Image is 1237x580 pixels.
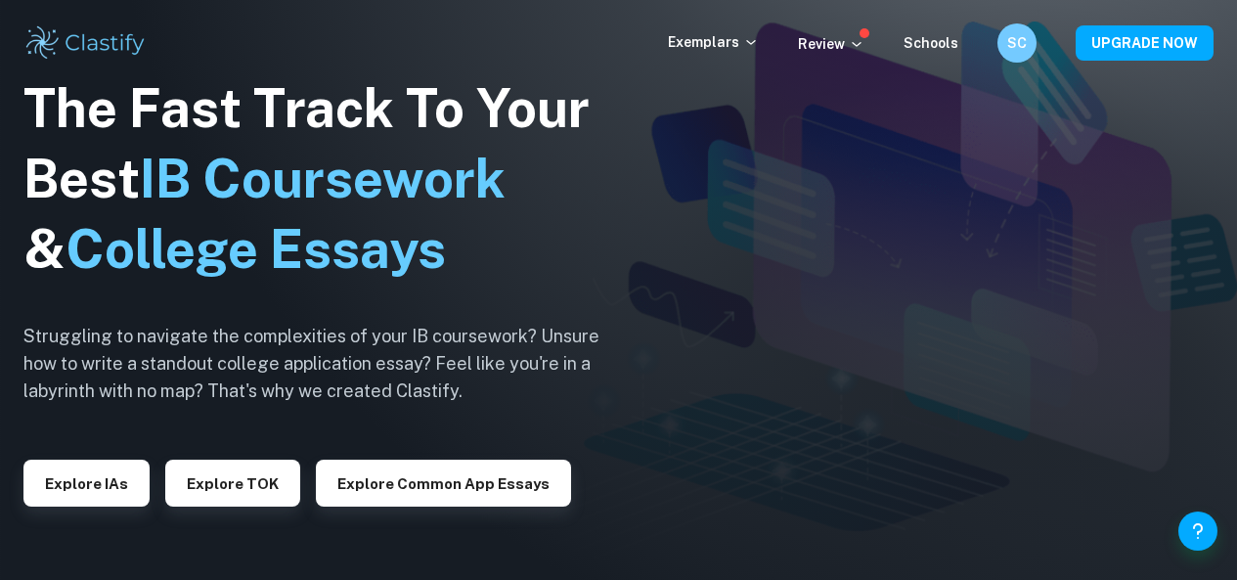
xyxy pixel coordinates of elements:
[23,73,630,285] h1: The Fast Track To Your Best &
[23,460,150,507] button: Explore IAs
[904,35,958,51] a: Schools
[140,148,506,209] span: IB Coursework
[798,33,864,55] p: Review
[1178,512,1217,551] button: Help and Feedback
[997,23,1037,63] button: SC
[23,23,148,63] img: Clastify logo
[316,460,571,507] button: Explore Common App essays
[23,473,150,492] a: Explore IAs
[316,473,571,492] a: Explore Common App essays
[668,31,759,53] p: Exemplars
[1076,25,1214,61] button: UPGRADE NOW
[66,218,446,280] span: College Essays
[165,460,300,507] button: Explore TOK
[165,473,300,492] a: Explore TOK
[1006,32,1029,54] h6: SC
[23,323,630,405] h6: Struggling to navigate the complexities of your IB coursework? Unsure how to write a standout col...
